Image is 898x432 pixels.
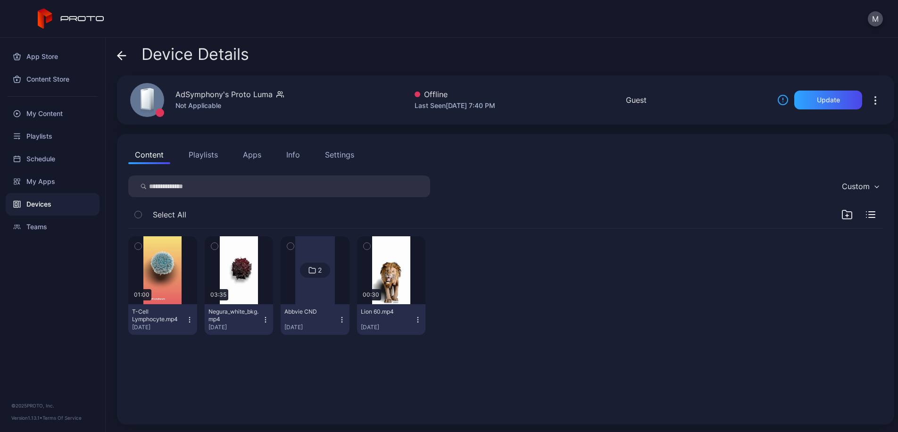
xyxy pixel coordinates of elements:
[817,96,840,104] div: Update
[6,216,100,238] a: Teams
[415,100,495,111] div: Last Seen [DATE] 7:40 PM
[208,324,262,331] div: [DATE]
[626,94,647,106] div: Guest
[281,304,349,335] button: Abbvie CND[DATE]
[415,89,495,100] div: Offline
[236,145,268,164] button: Apps
[357,304,426,335] button: Lion 60.mp4[DATE]
[361,308,413,316] div: Lion 60.mp4
[205,304,274,335] button: Negura_white_bkg.mp4[DATE]
[284,308,336,316] div: Abbvie CND
[6,102,100,125] a: My Content
[318,266,322,274] div: 2
[6,45,100,68] a: App Store
[153,209,186,220] span: Select All
[128,304,197,335] button: T-Cell Lymphocyte.mp4[DATE]
[182,145,224,164] button: Playlists
[837,175,883,197] button: Custom
[842,182,870,191] div: Custom
[11,415,42,421] span: Version 1.13.1 •
[325,149,354,160] div: Settings
[318,145,361,164] button: Settings
[208,308,260,323] div: Negura_white_bkg.mp4
[280,145,307,164] button: Info
[175,89,273,100] div: AdSymphony's Proto Luma
[6,148,100,170] a: Schedule
[11,402,94,409] div: © 2025 PROTO, Inc.
[6,193,100,216] a: Devices
[175,100,284,111] div: Not Applicable
[128,145,170,164] button: Content
[132,324,186,331] div: [DATE]
[286,149,300,160] div: Info
[6,125,100,148] a: Playlists
[6,170,100,193] a: My Apps
[132,308,184,323] div: T-Cell Lymphocyte.mp4
[794,91,862,109] button: Update
[42,415,82,421] a: Terms Of Service
[284,324,338,331] div: [DATE]
[141,45,249,63] span: Device Details
[6,68,100,91] a: Content Store
[361,324,415,331] div: [DATE]
[868,11,883,26] button: M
